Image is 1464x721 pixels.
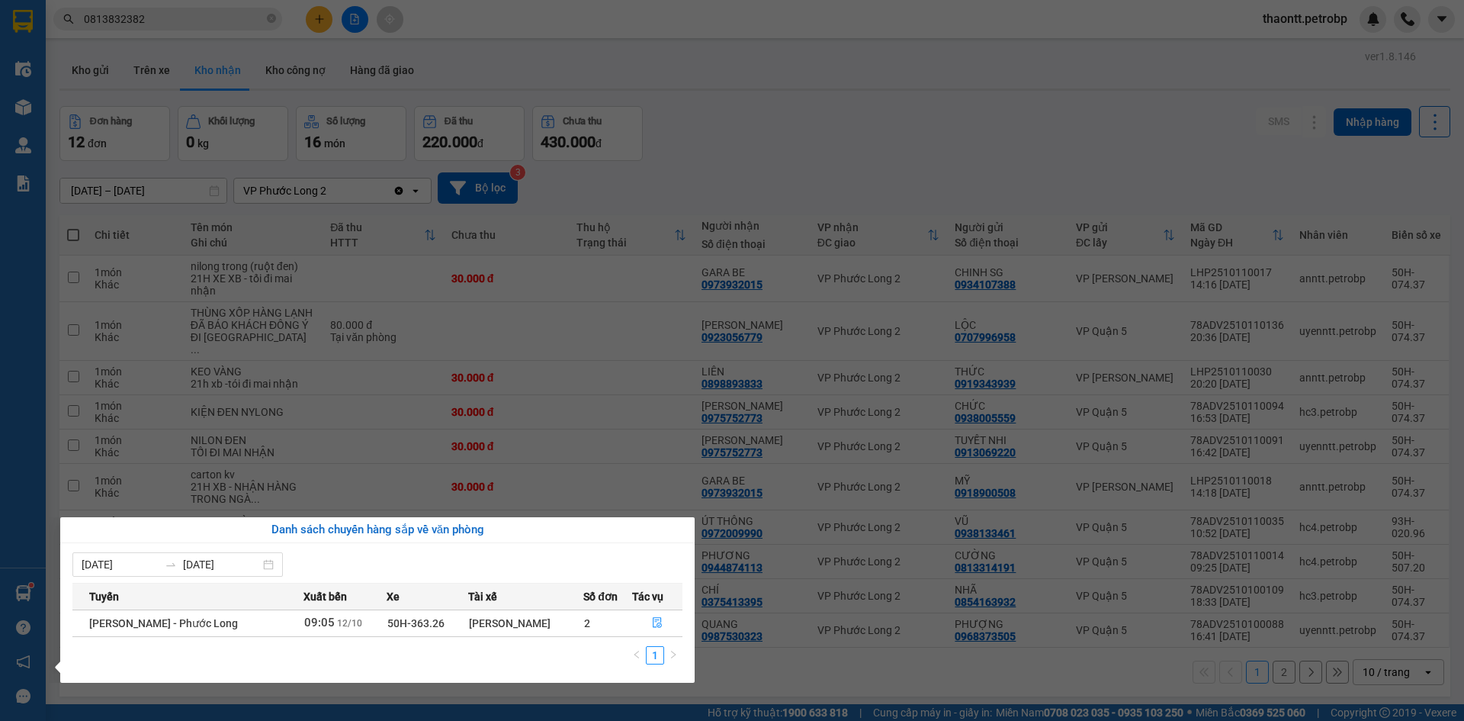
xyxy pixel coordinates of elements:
[664,646,682,665] li: Next Page
[387,588,400,605] span: Xe
[303,588,347,605] span: Xuất bến
[165,558,177,571] span: to
[628,646,646,665] button: left
[584,617,590,629] span: 2
[632,650,641,659] span: left
[337,618,362,629] span: 12/10
[387,617,445,629] span: 50H-363.26
[72,521,682,539] div: Danh sách chuyến hàng sắp về văn phòng
[468,588,497,605] span: Tài xế
[183,556,260,573] input: Đến ngày
[664,646,682,665] button: right
[647,647,663,664] a: 1
[469,615,583,632] div: [PERSON_NAME]
[165,558,177,571] span: swap-right
[89,588,119,605] span: Tuyến
[646,646,664,665] li: 1
[652,617,663,629] span: file-done
[82,556,159,573] input: Từ ngày
[304,616,335,629] span: 09:05
[89,617,238,629] span: [PERSON_NAME] - Phước Long
[669,650,678,659] span: right
[628,646,646,665] li: Previous Page
[583,588,618,605] span: Số đơn
[632,588,663,605] span: Tác vụ
[633,611,682,636] button: file-done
